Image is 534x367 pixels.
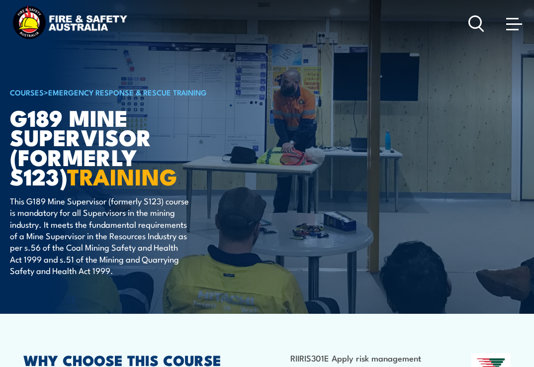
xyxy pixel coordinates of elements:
a: Emergency Response & Rescue Training [48,87,207,97]
h6: > [10,86,256,98]
strong: TRAINING [67,159,178,193]
p: This G189 Mine Supervisor (formerly S123) course is mandatory for all Supervisors in the mining i... [10,195,191,276]
h2: WHY CHOOSE THIS COURSE [23,353,235,366]
a: COURSES [10,87,44,97]
h1: G189 Mine Supervisor (formerly S123) [10,107,256,185]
